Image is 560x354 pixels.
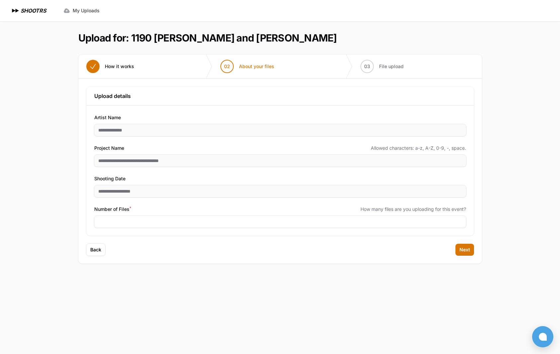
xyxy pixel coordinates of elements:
[78,54,142,78] button: How it works
[94,205,131,213] span: Number of Files
[21,7,46,15] h1: SHOOTRS
[59,5,104,17] a: My Uploads
[73,7,100,14] span: My Uploads
[532,326,553,347] button: Open chat window
[90,246,101,253] span: Back
[11,7,46,15] a: SHOOTRS SHOOTRS
[364,63,370,70] span: 03
[455,244,474,256] button: Next
[94,175,125,183] span: Shooting Date
[360,206,466,213] span: How many files are you uploading for this event?
[86,244,105,256] button: Back
[94,144,124,152] span: Project Name
[224,63,230,70] span: 02
[239,63,274,70] span: About your files
[78,32,337,44] h1: Upload for: 1190 [PERSON_NAME] and [PERSON_NAME]
[371,145,466,151] span: Allowed characters: a-z, A-Z, 0-9, -, space.
[379,63,404,70] span: File upload
[11,7,21,15] img: SHOOTRS
[94,92,466,100] h3: Upload details
[212,54,282,78] button: 02 About your files
[353,54,412,78] button: 03 File upload
[105,63,134,70] span: How it works
[459,246,470,253] span: Next
[94,114,121,122] span: Artist Name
